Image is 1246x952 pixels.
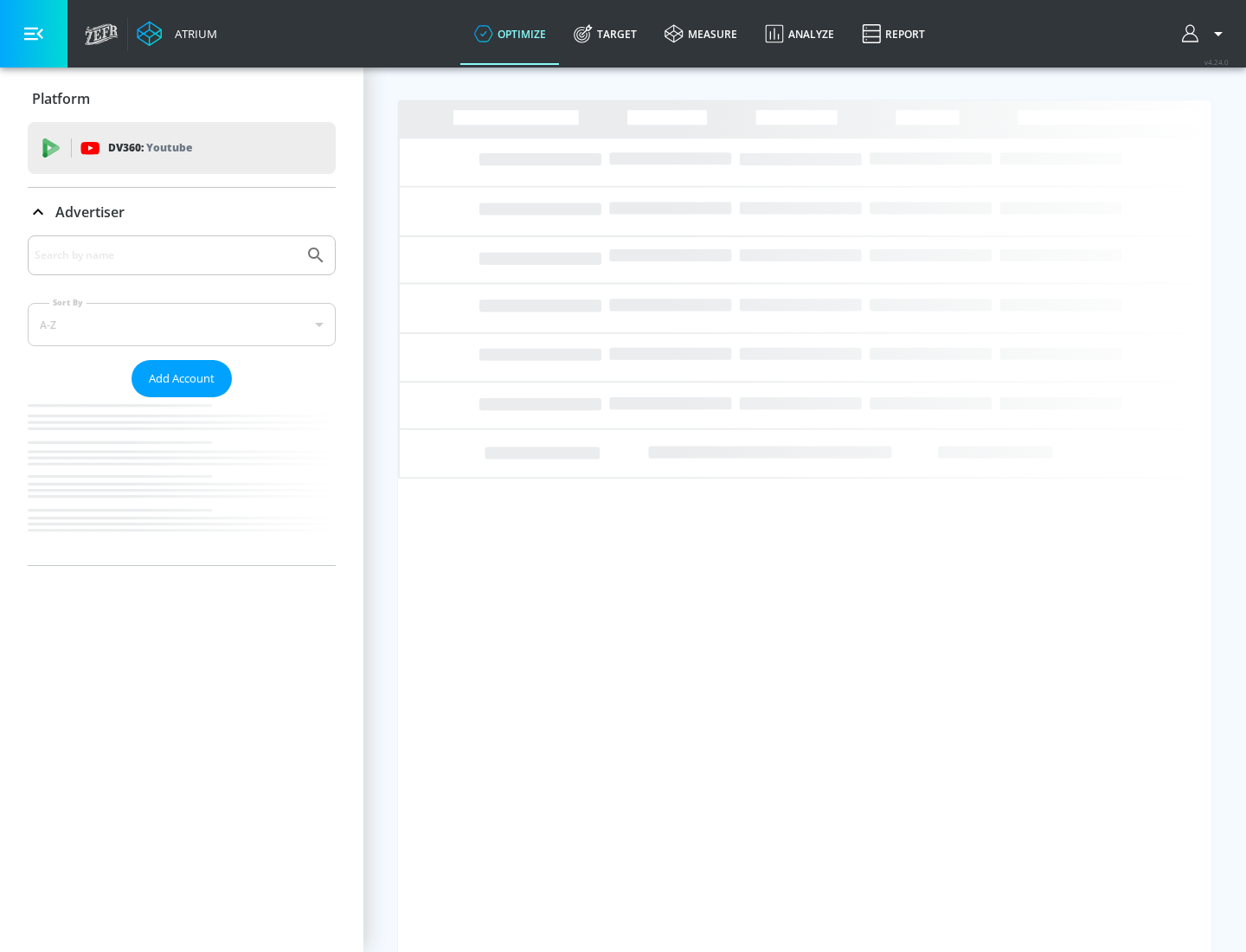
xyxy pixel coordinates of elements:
[32,89,90,108] p: Platform
[55,203,125,222] p: Advertiser
[28,122,336,174] div: DV360: Youtube
[146,138,192,157] p: Youtube
[132,360,232,397] button: Add Account
[560,3,651,65] a: Target
[460,3,560,65] a: optimize
[108,138,192,158] p: DV360:
[28,188,336,236] div: Advertiser
[651,3,751,65] a: measure
[28,303,336,346] div: A-Z
[28,235,336,565] div: Advertiser
[168,26,217,42] div: Atrium
[1204,57,1229,67] span: v 4.24.0
[35,244,297,267] input: Search by name
[49,297,87,308] label: Sort By
[751,3,848,65] a: Analyze
[28,74,336,123] div: Platform
[848,3,939,65] a: Report
[149,369,215,389] span: Add Account
[28,397,336,565] nav: list of Advertiser
[137,21,217,47] a: Atrium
